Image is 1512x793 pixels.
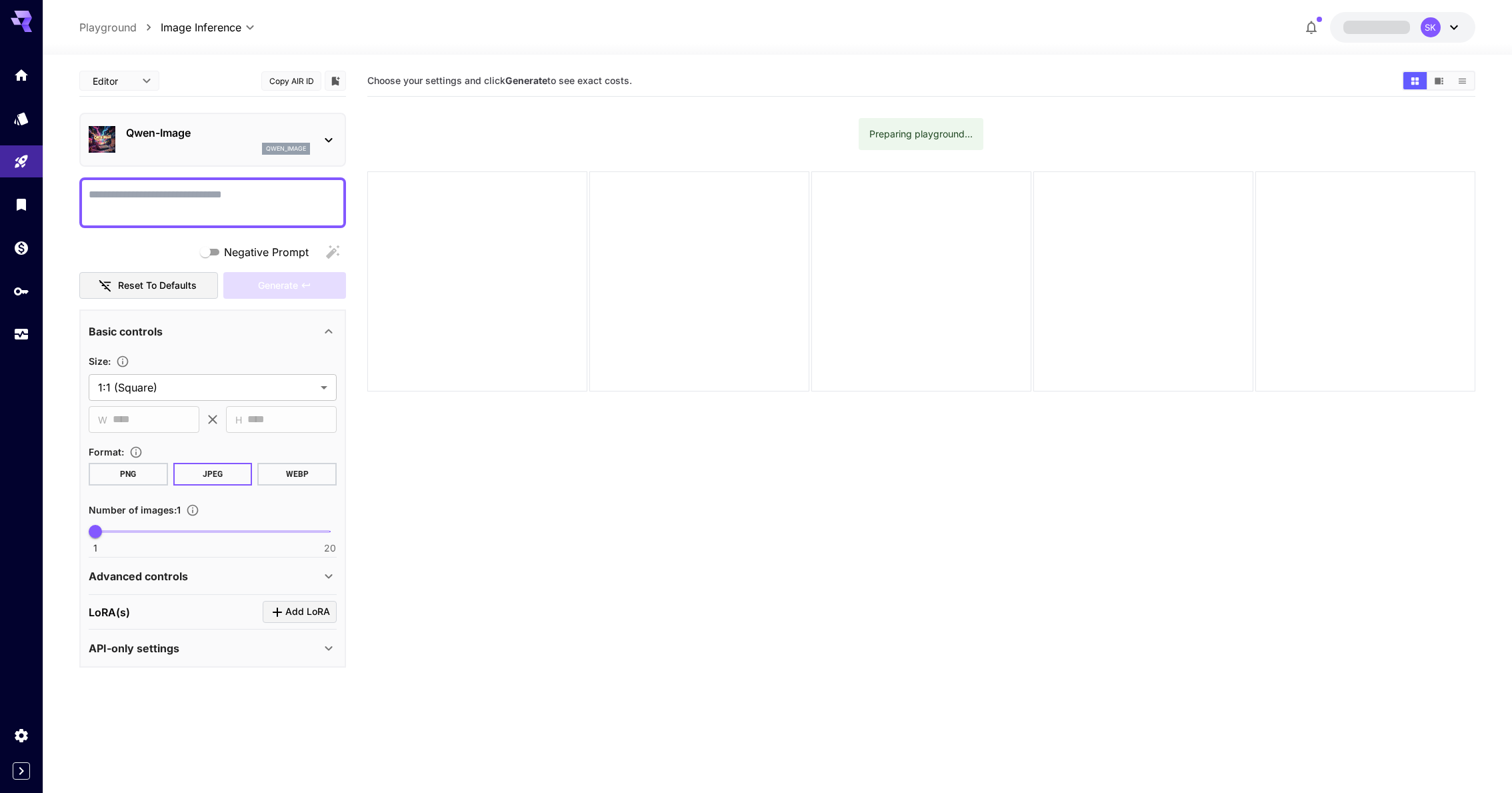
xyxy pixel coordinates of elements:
div: API-only settings [89,632,337,664]
button: SK [1330,12,1475,43]
button: Expand sidebar [13,762,30,780]
button: Show media in list view [1451,72,1474,89]
button: Choose the file format for the output image. [124,446,148,459]
p: qwen_image [266,144,306,153]
div: Library [13,196,29,213]
div: Qwen-Imageqwen_image [89,119,337,160]
span: Choose your settings and click to see exact costs. [367,75,632,86]
div: Show media in grid viewShow media in video viewShow media in list view [1402,71,1475,91]
span: 20 [324,542,336,555]
span: H [235,412,242,428]
div: Usage [13,326,29,343]
div: Advanced controls [89,560,337,592]
span: Number of images : 1 [89,504,181,516]
span: Size : [89,355,111,367]
nav: breadcrumb [79,19,161,35]
span: Image Inference [161,19,241,35]
p: LoRA(s) [89,604,130,620]
a: Playground [79,19,137,35]
button: PNG [89,463,168,486]
p: Basic controls [89,323,163,339]
button: Specify how many images to generate in a single request. Each image generation will be charged se... [181,504,205,517]
div: Playground [13,153,29,170]
div: Wallet [13,239,29,256]
button: Show media in grid view [1403,72,1427,89]
p: Qwen-Image [126,125,310,141]
div: Models [13,110,29,127]
button: JPEG [173,463,253,486]
div: Settings [13,727,29,744]
button: Reset to defaults [79,272,218,299]
button: Click to add LoRA [263,601,337,623]
span: 1 [93,542,97,555]
p: API-only settings [89,640,179,656]
span: Editor [93,74,134,88]
b: Generate [505,75,547,86]
span: 1:1 (Square) [98,379,315,395]
span: Add LoRA [285,604,330,620]
span: W [98,412,107,428]
div: API Keys [13,283,29,299]
button: Show media in video view [1427,72,1451,89]
p: Advanced controls [89,568,188,584]
span: Negative Prompt [224,244,309,260]
button: Copy AIR ID [261,71,321,91]
button: Adjust the dimensions of the generated image by specifying its width and height in pixels, or sel... [111,355,135,368]
div: Home [13,67,29,83]
button: Add to library [329,73,341,89]
span: Format : [89,446,124,458]
div: SK [1421,17,1441,37]
div: Basic controls [89,315,337,347]
div: Preparing playground... [869,122,973,146]
button: WEBP [257,463,337,486]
